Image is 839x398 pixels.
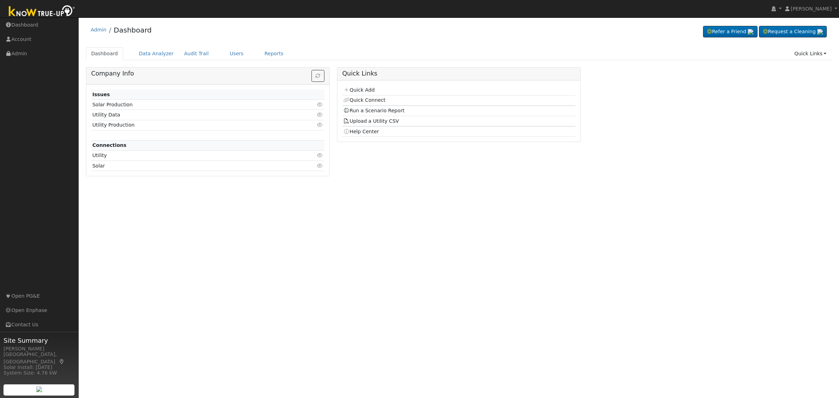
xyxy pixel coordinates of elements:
[91,70,324,77] h5: Company Info
[92,142,127,148] strong: Connections
[703,26,758,38] a: Refer a Friend
[759,26,827,38] a: Request a Cleaning
[789,47,832,60] a: Quick Links
[91,161,287,171] td: Solar
[317,112,323,117] i: Click to view
[343,108,404,113] a: Run a Scenario Report
[91,150,287,161] td: Utility
[259,47,289,60] a: Reports
[3,351,75,365] div: [GEOGRAPHIC_DATA], [GEOGRAPHIC_DATA]
[317,102,323,107] i: Click to view
[5,4,79,20] img: Know True-Up
[343,129,379,134] a: Help Center
[91,120,287,130] td: Utility Production
[343,118,399,124] a: Upload a Utility CSV
[3,364,75,371] div: Solar Install: [DATE]
[91,27,107,33] a: Admin
[91,110,287,120] td: Utility Data
[224,47,249,60] a: Users
[92,92,110,97] strong: Issues
[134,47,179,60] a: Data Analyzer
[317,122,323,127] i: Click to view
[59,359,65,364] a: Map
[114,26,152,34] a: Dashboard
[748,29,753,35] img: retrieve
[3,345,75,353] div: [PERSON_NAME]
[86,47,123,60] a: Dashboard
[3,336,75,345] span: Site Summary
[343,87,374,93] a: Quick Add
[317,163,323,168] i: Click to view
[343,97,385,103] a: Quick Connect
[342,70,575,77] h5: Quick Links
[36,386,42,392] img: retrieve
[3,369,75,377] div: System Size: 4.76 kW
[91,100,287,110] td: Solar Production
[817,29,823,35] img: retrieve
[179,47,214,60] a: Audit Trail
[317,153,323,158] i: Click to view
[791,6,832,12] span: [PERSON_NAME]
